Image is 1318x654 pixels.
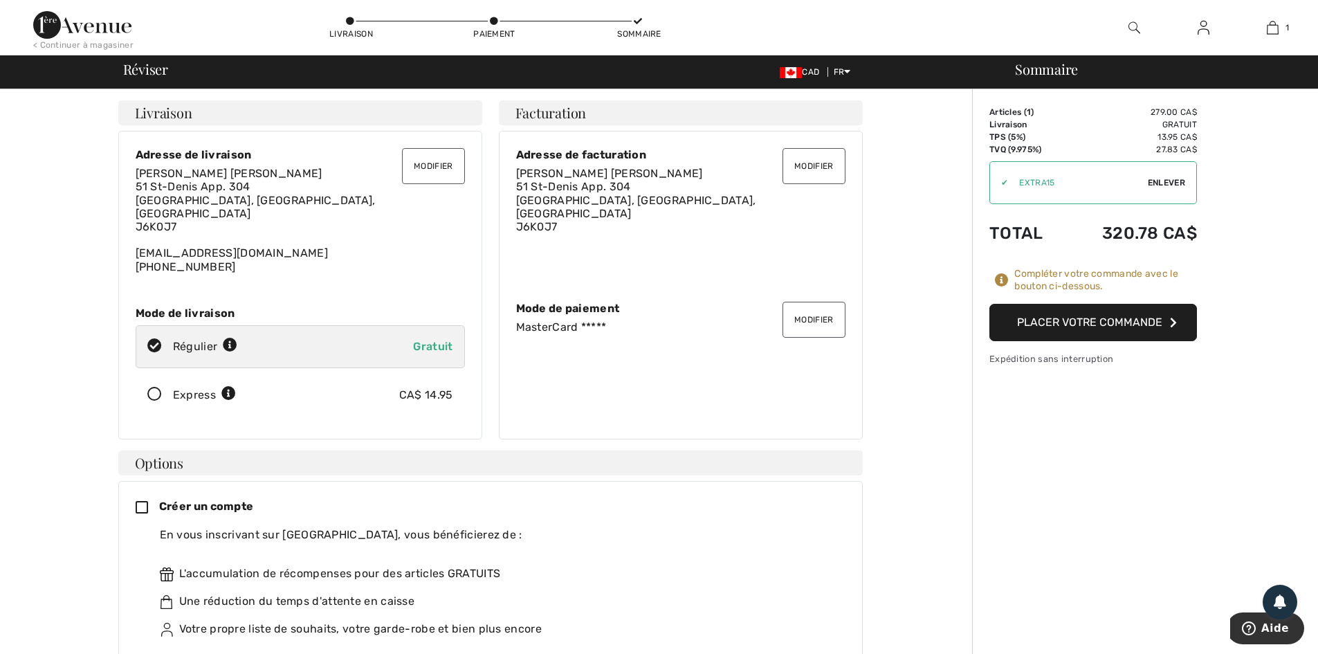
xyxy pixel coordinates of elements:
a: Se connecter [1187,19,1220,37]
h4: Options [118,451,863,475]
div: Adresse de livraison [136,148,465,161]
a: 1 [1238,19,1306,36]
div: Sommaire [998,62,1310,76]
span: 1 [1285,21,1289,34]
span: [PERSON_NAME] [PERSON_NAME] [516,167,703,180]
div: ✔ [990,176,1008,189]
div: Express [173,387,236,403]
div: Mode de paiement [516,302,845,315]
span: 51 St-Denis App. 304 [GEOGRAPHIC_DATA], [GEOGRAPHIC_DATA], [GEOGRAPHIC_DATA] J6K0J7 [136,180,376,233]
td: 320.78 CA$ [1064,210,1197,257]
span: 1 [1027,107,1031,117]
div: L'accumulation de récompenses pour des articles GRATUITS [160,565,834,582]
td: Articles ( ) [989,106,1064,118]
div: Livraison [329,28,371,40]
span: Créer un compte [159,500,254,513]
div: Adresse de facturation [516,148,845,161]
img: 1ère Avenue [33,11,131,39]
span: Gratuit [413,340,452,353]
iframe: Ouvre un widget dans lequel vous pouvez trouver plus d’informations [1230,612,1304,647]
div: Régulier [173,338,238,355]
td: Livraison [989,118,1064,131]
button: Modifier [402,148,464,184]
img: recherche [1128,19,1140,36]
div: < Continuer à magasiner [33,39,134,51]
td: Gratuit [1064,118,1197,131]
img: rewards.svg [160,567,174,581]
td: 13.95 CA$ [1064,131,1197,143]
div: Une réduction du temps d'attente en caisse [160,593,834,610]
span: Réviser [123,62,168,76]
span: Facturation [515,106,587,120]
div: Compléter votre commande avec le bouton ci-dessous. [1014,268,1197,293]
span: 51 St-Denis App. 304 [GEOGRAPHIC_DATA], [GEOGRAPHIC_DATA], [GEOGRAPHIC_DATA] J6K0J7 [516,180,756,233]
div: En vous inscrivant sur [GEOGRAPHIC_DATA], vous bénéficierez de : [160,527,834,543]
span: Enlever [1148,176,1185,189]
img: Canadian Dollar [780,67,802,78]
div: Sommaire [617,28,659,40]
span: [PERSON_NAME] [PERSON_NAME] [136,167,322,180]
div: CA$ 14.95 [399,387,453,403]
div: Expédition sans interruption [989,352,1197,365]
img: faster.svg [160,595,174,609]
td: TPS (5%) [989,131,1064,143]
td: TVQ (9.975%) [989,143,1064,156]
span: FR [834,67,851,77]
div: Mode de livraison [136,307,465,320]
img: Mes infos [1198,19,1209,36]
img: Mon panier [1267,19,1279,36]
span: CAD [780,67,825,77]
span: Livraison [135,106,192,120]
img: ownWishlist.svg [160,623,174,637]
button: Modifier [782,148,845,184]
div: Votre propre liste de souhaits, votre garde-robe et bien plus encore [160,621,834,637]
input: Code promo [1008,162,1148,203]
div: [EMAIL_ADDRESS][DOMAIN_NAME] [PHONE_NUMBER] [136,167,465,273]
td: 27.83 CA$ [1064,143,1197,156]
div: Paiement [473,28,515,40]
button: Placer votre commande [989,304,1197,341]
td: 279.00 CA$ [1064,106,1197,118]
button: Modifier [782,302,845,338]
td: Total [989,210,1064,257]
